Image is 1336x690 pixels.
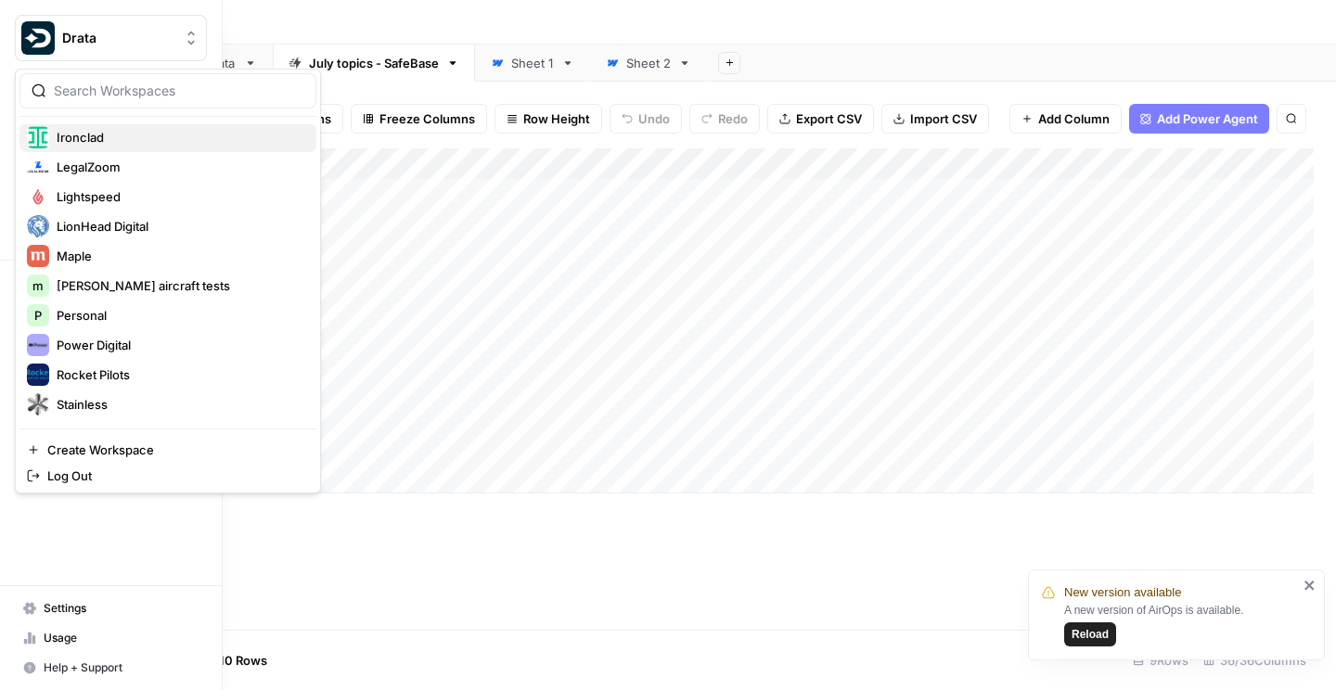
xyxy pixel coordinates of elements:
button: Undo [610,104,682,134]
span: m [32,276,44,295]
div: Workspace: Drata [15,69,321,493]
span: Maple [57,247,302,265]
img: Ironclad Logo [27,126,49,148]
a: Settings [15,594,207,623]
img: LionHead Digital Logo [27,215,49,237]
span: Add 10 Rows [193,651,267,670]
span: Import CSV [910,109,977,128]
span: Export CSV [796,109,862,128]
span: Reload [1072,626,1109,643]
a: Sheet 2 [590,45,707,82]
div: Sheet 2 [626,54,671,72]
span: Add Column [1038,109,1110,128]
button: Redo [689,104,760,134]
button: Export CSV [767,104,874,134]
a: Create Workspace [19,437,316,463]
span: Help + Support [44,659,199,676]
span: [PERSON_NAME] aircraft tests [57,276,302,295]
span: Log Out [47,466,302,485]
span: Redo [718,109,748,128]
span: Personal [57,306,302,325]
span: Lightspeed [57,187,302,206]
img: Drata Logo [21,21,55,55]
button: Help + Support [15,653,207,683]
button: Add Column [1009,104,1122,134]
span: LegalZoom [57,158,302,176]
span: Usage [44,630,199,646]
span: Row Height [523,109,590,128]
button: Import CSV [881,104,989,134]
span: LionHead Digital [57,217,302,236]
input: Search Workspaces [54,82,304,100]
button: Reload [1064,622,1116,646]
div: Sheet 1 [511,54,554,72]
button: close [1304,578,1317,593]
div: 9 Rows [1125,645,1196,675]
span: Settings [44,600,199,617]
button: Add Power Agent [1129,104,1269,134]
img: Lightspeed Logo [27,185,49,208]
span: Undo [638,109,670,128]
div: A new version of AirOps is available. [1064,602,1298,646]
img: Maple Logo [27,245,49,267]
span: Rocket Pilots [57,365,302,384]
img: Power Digital Logo [27,334,49,356]
a: Usage [15,623,207,653]
span: Power Digital [57,336,302,354]
a: Log Out [19,463,316,489]
span: New version available [1064,583,1181,602]
a: July topics - SafeBase [273,45,475,82]
button: Workspace: Drata [15,15,207,61]
img: LegalZoom Logo [27,156,49,178]
img: Stainless Logo [27,393,49,415]
span: Drata [62,29,174,47]
img: Rocket Pilots Logo [27,364,49,386]
span: Add Power Agent [1157,109,1258,128]
div: July topics - SafeBase [309,54,439,72]
span: P [34,306,42,325]
span: Ironclad [57,128,302,147]
span: Create Workspace [47,441,302,459]
div: 36/36 Columns [1196,645,1314,675]
button: Row Height [495,104,602,134]
span: Freeze Columns [379,109,475,128]
button: Freeze Columns [351,104,487,134]
a: Sheet 1 [475,45,590,82]
span: Stainless [57,395,302,414]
